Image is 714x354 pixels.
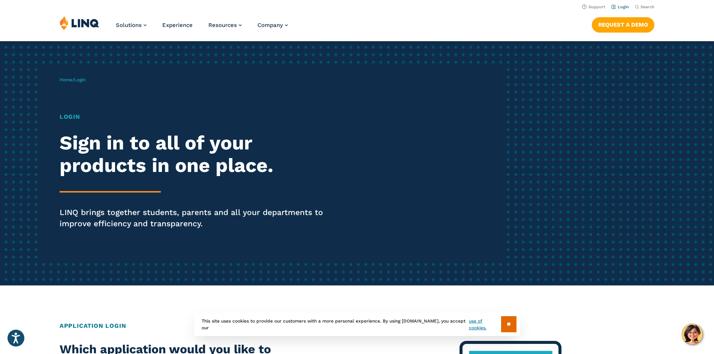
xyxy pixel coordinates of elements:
[116,16,288,40] nav: Primary Navigation
[208,22,242,28] a: Resources
[592,16,654,32] nav: Button Navigation
[257,22,283,28] span: Company
[641,4,654,9] span: Search
[635,4,654,10] button: Open Search Bar
[582,4,605,9] a: Support
[60,16,99,30] img: LINQ | K‑12 Software
[60,132,335,177] h2: Sign in to all of your products in one place.
[60,77,85,82] span: /
[469,318,501,331] a: use of cookies.
[60,207,335,229] p: LINQ brings together students, parents and all your departments to improve efficiency and transpa...
[162,22,193,28] a: Experience
[116,22,147,28] a: Solutions
[60,77,72,82] a: Home
[208,22,237,28] span: Resources
[194,312,520,336] div: This site uses cookies to provide our customers with a more personal experience. By using [DOMAIN...
[60,321,654,330] h2: Application Login
[60,112,335,121] h1: Login
[257,22,288,28] a: Company
[74,77,85,82] span: Login
[611,4,629,9] a: Login
[592,17,654,32] a: Request a Demo
[116,22,142,28] span: Solutions
[682,324,703,345] button: Hello, have a question? Let’s chat.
